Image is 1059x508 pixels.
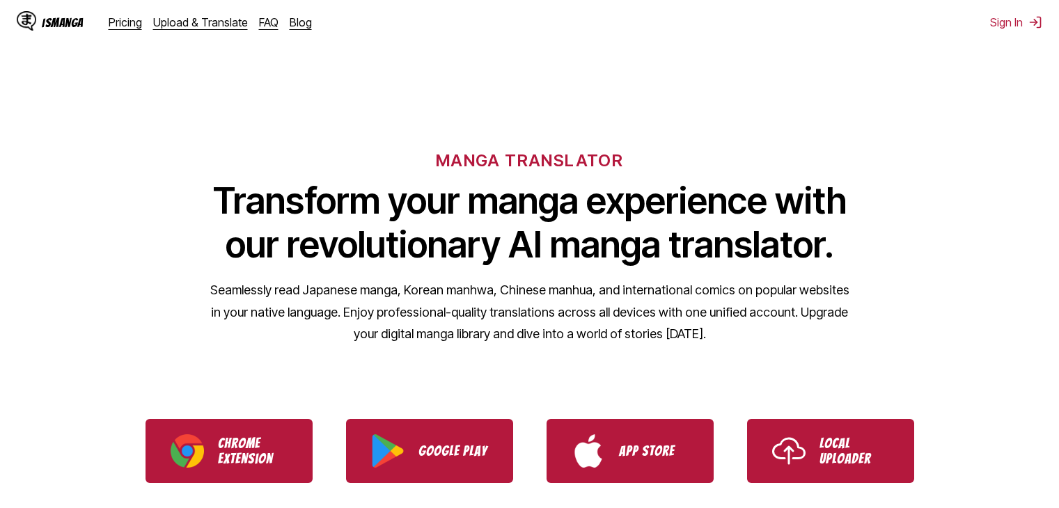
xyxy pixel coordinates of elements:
[17,11,109,33] a: IsManga LogoIsManga
[210,179,850,267] h1: Transform your manga experience with our revolutionary AI manga translator.
[747,419,914,483] a: Use IsManga Local Uploader
[42,16,84,29] div: IsManga
[371,434,405,468] img: Google Play logo
[1028,15,1042,29] img: Sign out
[171,434,204,468] img: Chrome logo
[153,15,248,29] a: Upload & Translate
[547,419,714,483] a: Download IsManga from App Store
[210,279,850,345] p: Seamlessly read Japanese manga, Korean manhwa, Chinese manhua, and international comics on popula...
[109,15,142,29] a: Pricing
[819,436,889,466] p: Local Uploader
[619,443,689,459] p: App Store
[146,419,313,483] a: Download IsManga Chrome Extension
[218,436,288,466] p: Chrome Extension
[990,15,1042,29] button: Sign In
[259,15,279,29] a: FAQ
[346,419,513,483] a: Download IsManga from Google Play
[17,11,36,31] img: IsManga Logo
[418,443,488,459] p: Google Play
[436,150,623,170] h6: MANGA TRANSLATOR
[572,434,605,468] img: App Store logo
[772,434,806,468] img: Upload icon
[290,15,312,29] a: Blog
